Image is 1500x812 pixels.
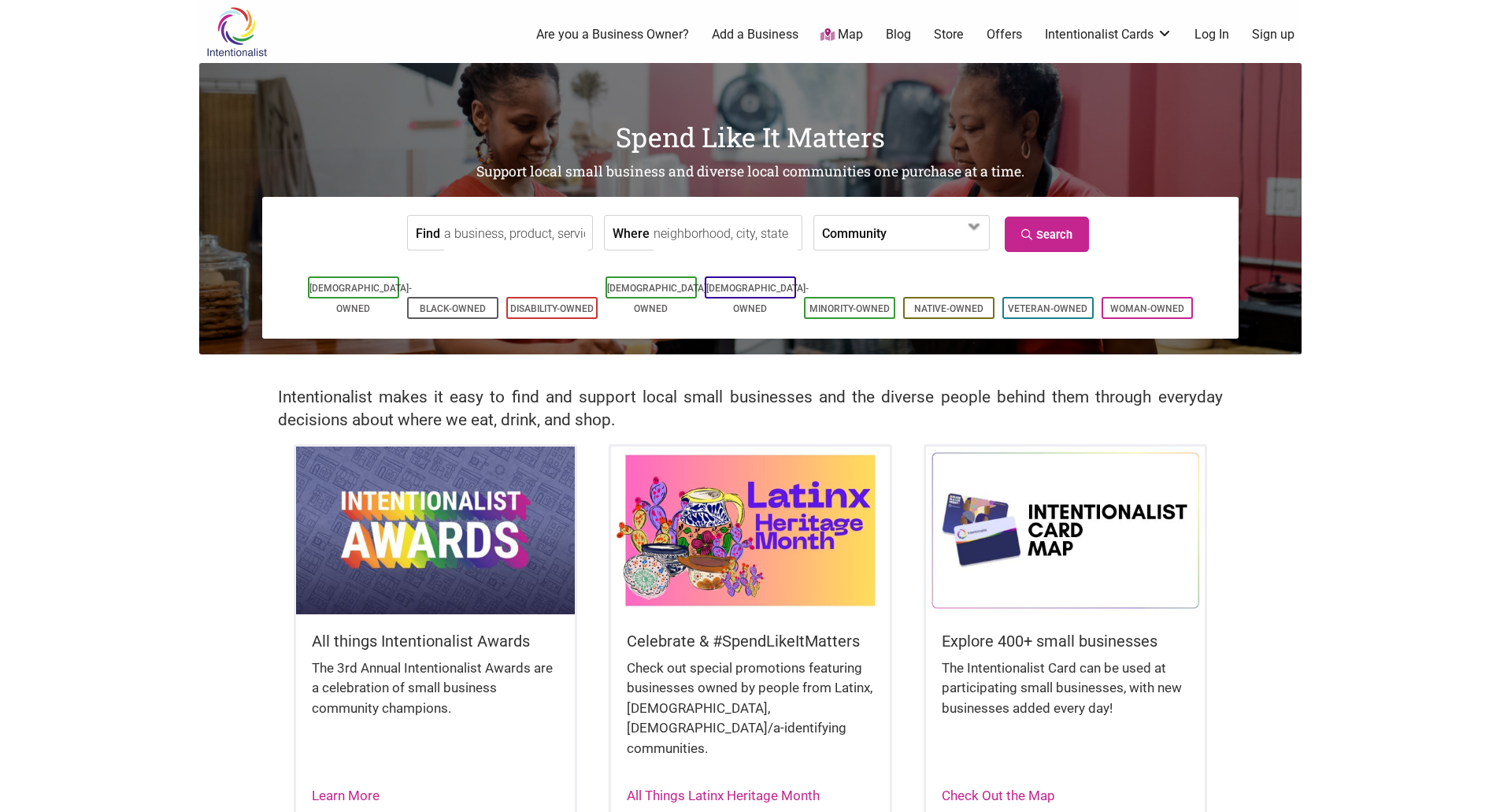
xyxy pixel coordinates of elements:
[444,216,588,251] input: a business, product, service
[627,788,820,803] a: All Things Latinx Heritage Month
[1110,303,1184,314] a: Woman-Owned
[822,216,887,250] label: Community
[809,303,890,314] a: Minority-Owned
[914,303,983,314] a: Native-Owned
[942,658,1189,735] div: The Intentionalist Card can be used at participating small businesses, with new businesses added ...
[942,630,1189,652] h5: Explore 400+ small businesses
[1045,26,1172,43] a: Intentionalist Cards
[611,447,890,614] img: Latinx / Hispanic Heritage Month
[536,26,689,43] a: Are you a Business Owner?
[654,216,798,251] input: neighborhood, city, state
[706,283,809,314] a: [DEMOGRAPHIC_DATA]-Owned
[627,658,874,775] div: Check out special promotions featuring businesses owned by people from Latinx, [DEMOGRAPHIC_DATA]...
[627,630,874,652] h5: Celebrate & #SpendLikeItMatters
[613,216,650,250] label: Where
[278,386,1223,432] h2: Intentionalist makes it easy to find and support local small businesses and the diverse people be...
[1252,26,1294,43] a: Sign up
[199,162,1302,182] h2: Support local small business and diverse local communities one purchase at a time.
[416,216,440,250] label: Find
[926,447,1205,614] img: Intentionalist Card Map
[886,26,911,43] a: Blog
[1005,217,1089,252] a: Search
[942,788,1055,803] a: Check Out the Map
[312,788,380,803] a: Learn More
[1194,26,1229,43] a: Log In
[296,447,575,614] img: Intentionalist Awards
[309,283,412,314] a: [DEMOGRAPHIC_DATA]-Owned
[607,283,709,314] a: [DEMOGRAPHIC_DATA]-Owned
[987,26,1022,43] a: Offers
[712,26,798,43] a: Add a Business
[934,26,964,43] a: Store
[820,26,863,44] a: Map
[312,630,559,652] h5: All things Intentionalist Awards
[1008,303,1087,314] a: Veteran-Owned
[510,303,594,314] a: Disability-Owned
[199,118,1302,156] h1: Spend Like It Matters
[199,6,274,57] img: Intentionalist
[312,658,559,735] div: The 3rd Annual Intentionalist Awards are a celebration of small business community champions.
[420,303,486,314] a: Black-Owned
